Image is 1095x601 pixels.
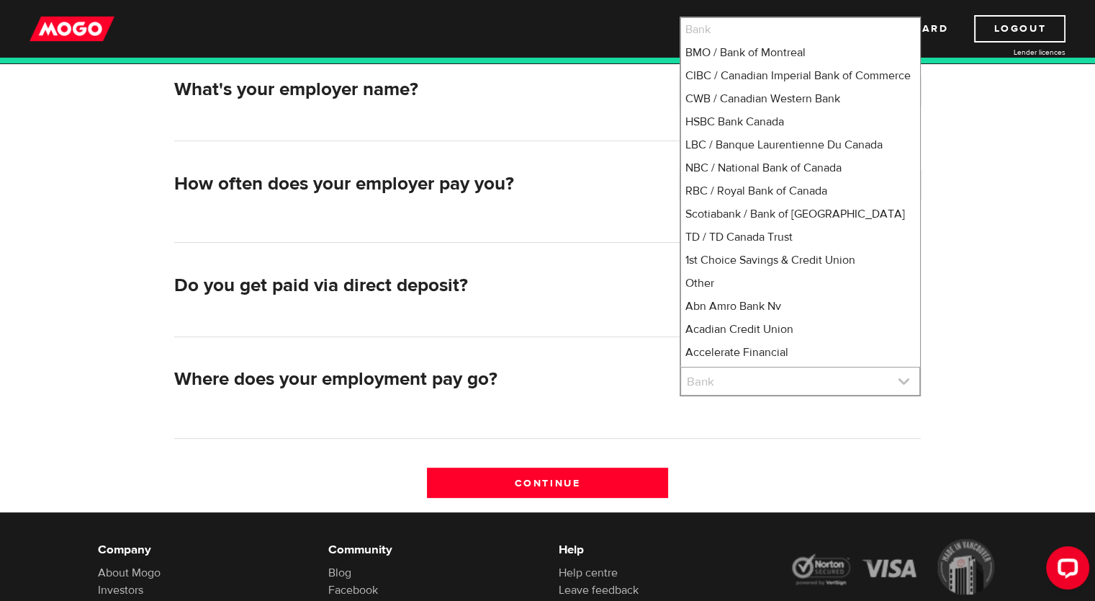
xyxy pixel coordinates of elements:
li: LBC / Banque Laurentienne Du Canada [681,133,919,156]
a: Lender licences [957,47,1065,58]
h6: Company [98,541,307,558]
a: Investors [98,583,143,597]
li: Accelerate Financial [681,341,919,364]
a: Facebook [328,583,378,597]
li: Abn Amro Bank Nv [681,295,919,318]
li: CWB / Canadian Western Bank [681,87,919,110]
a: About Mogo [98,566,161,580]
li: RBC / Royal Bank of Canada [681,179,919,202]
li: Bank [681,18,919,41]
li: CIBC / Canadian Imperial Bank of Commerce [681,64,919,87]
img: mogo_logo-11ee424be714fa7cbb0f0f49df9e16ec.png [30,15,114,43]
img: legal-icons-92a2ffecb4d32d839781d1b4e4802d7b.png [789,539,998,595]
h2: How often does your employer pay you? [174,173,668,195]
h6: Community [328,541,537,558]
li: Accent Credit Union [681,364,919,387]
a: Logout [974,15,1065,43]
li: Scotiabank / Bank of [GEOGRAPHIC_DATA] [681,202,919,226]
li: 1st Choice Savings & Credit Union [681,249,919,272]
li: Acadian Credit Union [681,318,919,341]
li: BMO / Bank of Montreal [681,41,919,64]
h2: Where does your employment pay go? [174,368,668,391]
li: TD / TD Canada Trust [681,226,919,249]
h6: Help [559,541,767,558]
h2: What's your employer name? [174,79,668,101]
a: Dashboard [869,15,948,43]
li: Other [681,272,919,295]
li: NBC / National Bank of Canada [681,156,919,179]
h2: Do you get paid via direct deposit? [174,275,668,297]
iframe: LiveChat chat widget [1035,540,1095,601]
a: Blog [328,566,351,580]
a: Leave feedback [559,583,639,597]
input: Continue [427,468,668,498]
a: Help centre [559,566,618,580]
li: HSBC Bank Canada [681,110,919,133]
